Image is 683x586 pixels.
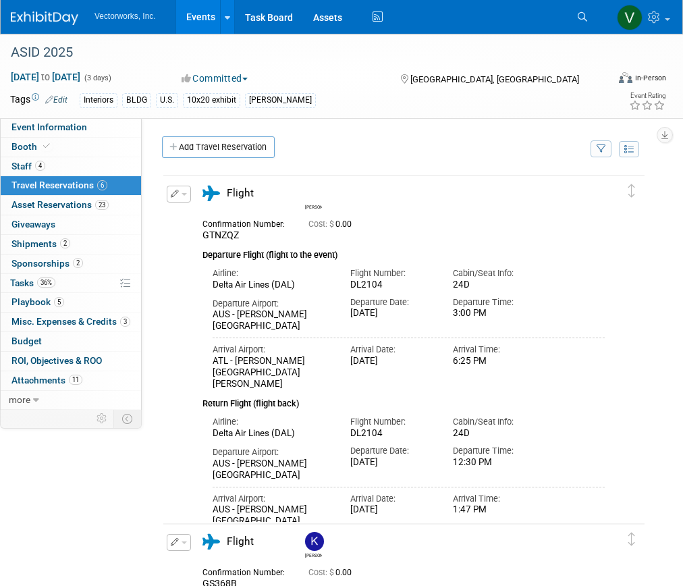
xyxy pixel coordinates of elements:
[1,293,141,312] a: Playbook5
[213,298,330,310] div: Departure Airport:
[305,184,324,203] img: Matthew Kuhlman
[94,11,156,21] span: Vectorworks, Inc.
[202,390,605,410] div: Return Flight (flight back)
[9,394,30,405] span: more
[80,93,117,107] div: Interiors
[213,504,330,527] div: AUS - [PERSON_NAME][GEOGRAPHIC_DATA]
[245,93,316,107] div: [PERSON_NAME]
[83,74,111,82] span: (3 days)
[60,238,70,248] span: 2
[156,93,178,107] div: U.S.
[628,184,635,198] i: Click and drag to move item
[617,5,643,30] img: Vu Nguyen
[35,161,45,171] span: 4
[1,255,141,273] a: Sponsorships2
[11,141,53,152] span: Booth
[350,308,433,319] div: [DATE]
[634,73,666,83] div: In-Person
[308,568,335,577] span: Cost: $
[350,279,433,291] div: DL2104
[350,504,433,516] div: [DATE]
[213,416,330,428] div: Airline:
[11,180,107,190] span: Travel Reservations
[202,186,220,201] i: Flight
[120,317,130,327] span: 3
[213,458,330,481] div: AUS - [PERSON_NAME][GEOGRAPHIC_DATA]
[11,375,82,385] span: Attachments
[11,199,109,210] span: Asset Reservations
[213,279,330,291] div: Delta Air Lines (DAL)
[213,267,330,279] div: Airline:
[11,296,64,307] span: Playbook
[11,258,83,269] span: Sponsorships
[213,493,330,505] div: Arrival Airport:
[45,95,67,105] a: Edit
[37,277,55,288] span: 36%
[1,176,141,195] a: Travel Reservations6
[227,187,254,199] span: Flight
[308,568,357,577] span: 0.00
[11,355,102,366] span: ROI, Objectives & ROO
[1,118,141,137] a: Event Information
[11,238,70,249] span: Shipments
[202,215,288,230] div: Confirmation Number:
[350,445,433,457] div: Departure Date:
[1,391,141,410] a: more
[73,258,83,268] span: 2
[453,344,536,356] div: Arrival Time:
[1,215,141,234] a: Giveaways
[350,493,433,505] div: Arrival Date:
[202,242,605,262] div: Departure Flight (flight to the event)
[11,336,42,346] span: Budget
[453,308,536,319] div: 3:00 PM
[10,277,55,288] span: Tasks
[213,356,330,390] div: ATL - [PERSON_NAME][GEOGRAPHIC_DATA][PERSON_NAME]
[213,428,330,439] div: Delta Air Lines (DAL)
[453,445,536,457] div: Departure Time:
[1,352,141,371] a: ROI, Objectives & ROO
[39,72,52,82] span: to
[43,142,50,150] i: Booth reservation complete
[202,534,220,550] i: Flight
[629,92,665,99] div: Event Rating
[453,428,536,439] div: 24D
[628,533,635,546] i: Click and drag to move item
[566,70,667,90] div: Event Format
[302,184,325,210] div: Matthew Kuhlman
[202,564,288,578] div: Confirmation Number:
[11,11,78,25] img: ExhibitDay
[1,313,141,331] a: Misc. Expenses & Credits3
[350,296,433,309] div: Departure Date:
[350,457,433,469] div: [DATE]
[453,296,536,309] div: Departure Time:
[11,219,55,230] span: Giveaways
[90,410,114,427] td: Personalize Event Tab Strip
[350,356,433,367] div: [DATE]
[1,332,141,351] a: Budget
[10,92,67,108] td: Tags
[308,219,335,229] span: Cost: $
[11,161,45,171] span: Staff
[350,267,433,279] div: Flight Number:
[1,157,141,176] a: Staff4
[410,74,579,84] span: [GEOGRAPHIC_DATA], [GEOGRAPHIC_DATA]
[308,219,357,229] span: 0.00
[162,136,275,158] a: Add Travel Reservation
[453,504,536,516] div: 1:47 PM
[183,93,240,107] div: 10x20 exhibit
[350,344,433,356] div: Arrival Date:
[453,356,536,367] div: 6:25 PM
[305,551,322,558] div: Keith Ragsdale
[305,532,324,551] img: Keith Ragsdale
[1,138,141,157] a: Booth
[114,410,142,427] td: Toggle Event Tabs
[213,446,330,458] div: Departure Airport:
[213,309,330,332] div: AUS - [PERSON_NAME][GEOGRAPHIC_DATA]
[95,200,109,210] span: 23
[305,203,322,210] div: Matthew Kuhlman
[453,457,536,469] div: 12:30 PM
[202,230,239,240] span: GTNZQZ
[350,428,433,439] div: DL2104
[1,235,141,254] a: Shipments2
[1,196,141,215] a: Asset Reservations23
